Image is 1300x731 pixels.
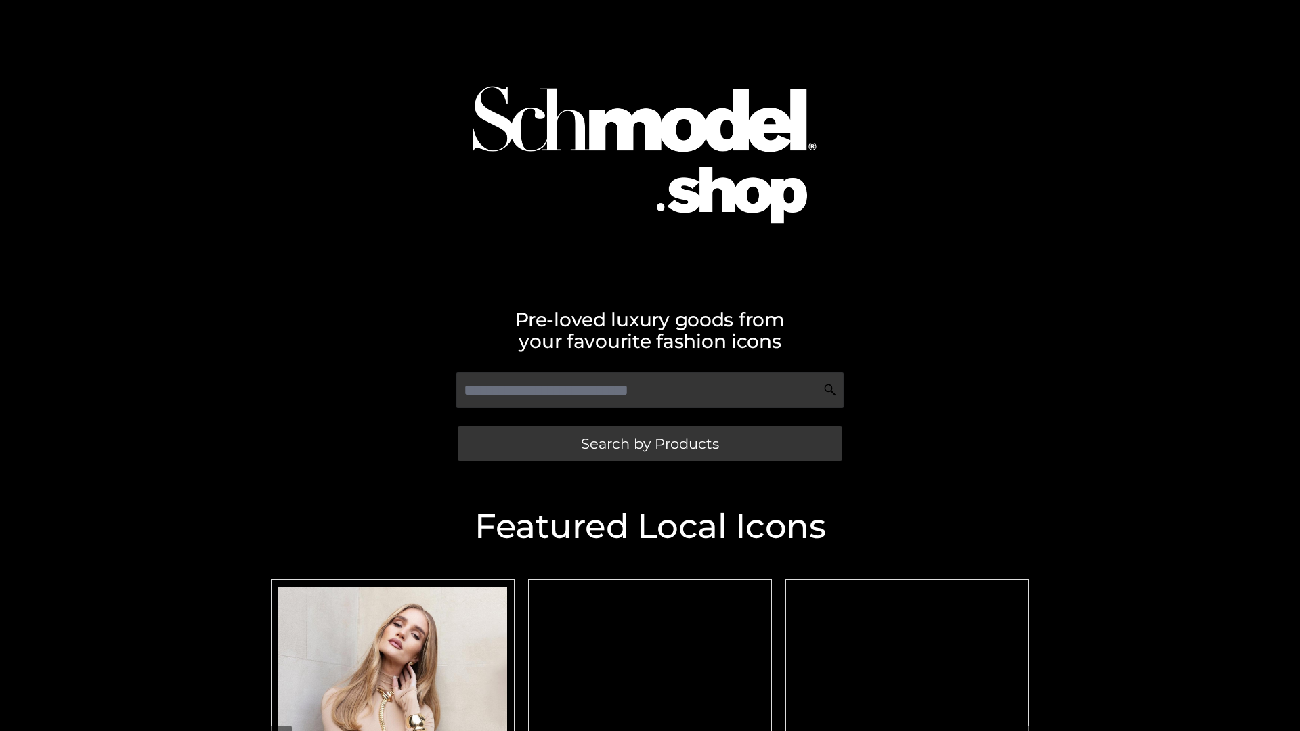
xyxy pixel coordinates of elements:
h2: Featured Local Icons​ [264,510,1036,544]
h2: Pre-loved luxury goods from your favourite fashion icons [264,309,1036,352]
span: Search by Products [581,437,719,451]
a: Search by Products [458,426,842,461]
img: Search Icon [823,383,837,397]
